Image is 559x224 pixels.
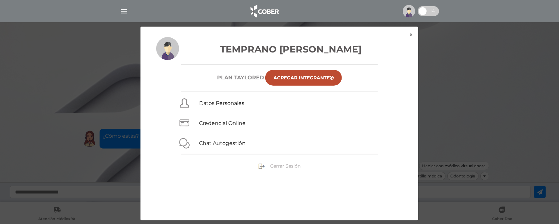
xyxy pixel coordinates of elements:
a: Agregar Integrante [265,70,342,86]
a: Cerrar Sesión [258,163,301,169]
a: Chat Autogestión [199,140,246,146]
img: profile-placeholder.svg [403,5,415,17]
a: Credencial Online [199,120,246,126]
img: profile-placeholder.svg [156,37,179,60]
button: × [404,27,418,43]
h6: Plan TAYLORED [217,74,264,81]
h3: Temprano [PERSON_NAME] [156,42,402,56]
span: Cerrar Sesión [270,163,301,169]
img: Cober_menu-lines-white.svg [120,7,128,15]
img: sign-out.png [258,163,265,170]
a: Datos Personales [199,100,244,106]
img: logo_cober_home-white.png [247,3,281,19]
